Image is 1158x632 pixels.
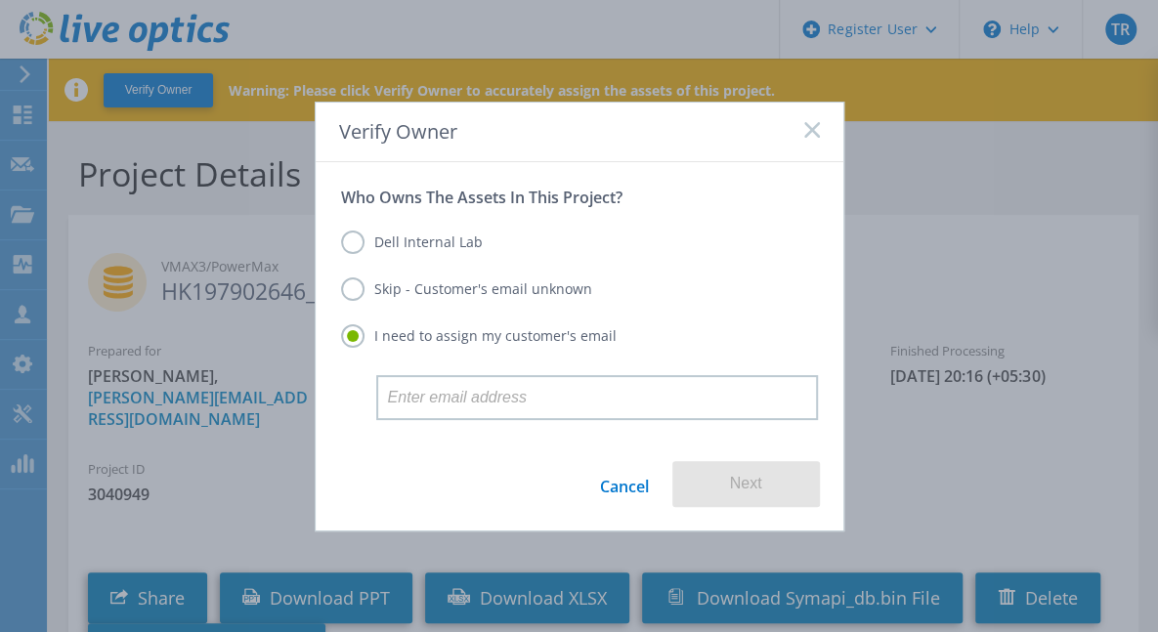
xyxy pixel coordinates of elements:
label: Skip - Customer's email unknown [341,277,592,301]
label: Dell Internal Lab [341,231,483,254]
p: Who Owns The Assets In This Project? [341,188,818,207]
label: I need to assign my customer's email [341,324,617,348]
input: Enter email address [376,375,818,420]
button: Next [672,461,820,507]
span: Verify Owner [339,118,457,145]
a: Cancel [600,461,649,507]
